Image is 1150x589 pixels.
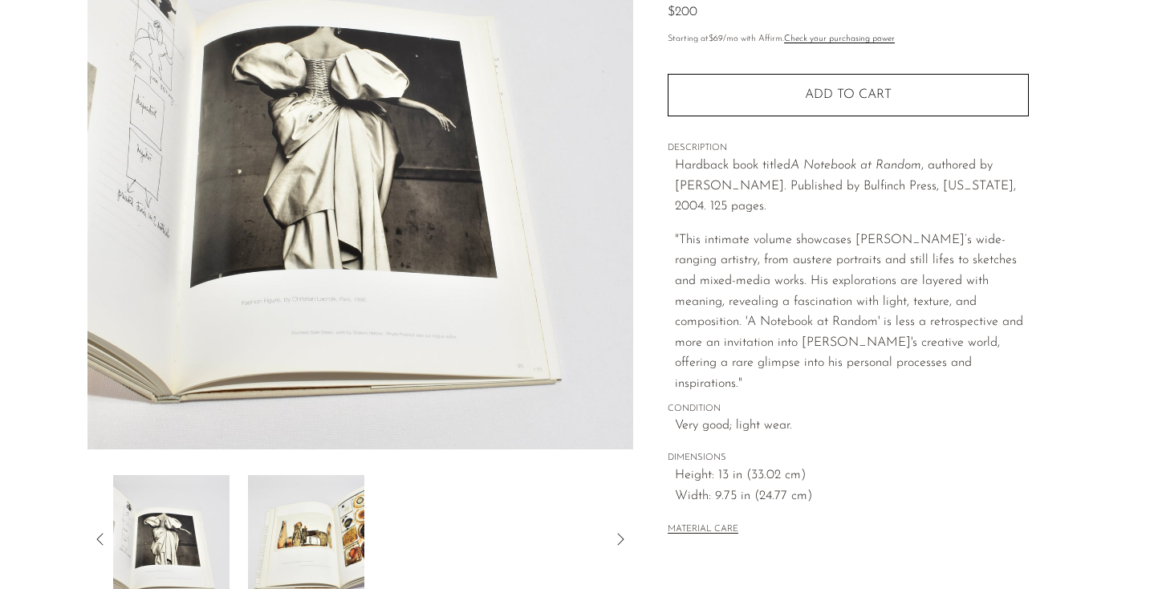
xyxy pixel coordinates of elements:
span: Height: 13 in (33.02 cm) [675,465,1029,486]
span: Very good; light wear. [675,416,1029,437]
p: Starting at /mo with Affirm. [668,32,1029,47]
em: A Notebook at Random [790,159,921,172]
span: $69 [709,35,723,43]
span: Width: 9.75 in (24.77 cm) [675,486,1029,507]
p: Hardback book titled , authored by [PERSON_NAME]. Published by Bulfinch Press, [US_STATE], 2004. ... [675,156,1029,217]
button: Add to cart [668,74,1029,116]
button: MATERIAL CARE [668,524,738,536]
span: DIMENSIONS [668,451,1029,465]
p: "This intimate volume showcases [PERSON_NAME]’s wide-ranging artistry, from austere portraits and... [675,230,1029,395]
span: Add to cart [805,87,892,103]
span: $200 [668,6,697,18]
span: DESCRIPTION [668,141,1029,156]
a: Check your purchasing power - Learn more about Affirm Financing (opens in modal) [784,35,895,43]
span: CONDITION [668,402,1029,416]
